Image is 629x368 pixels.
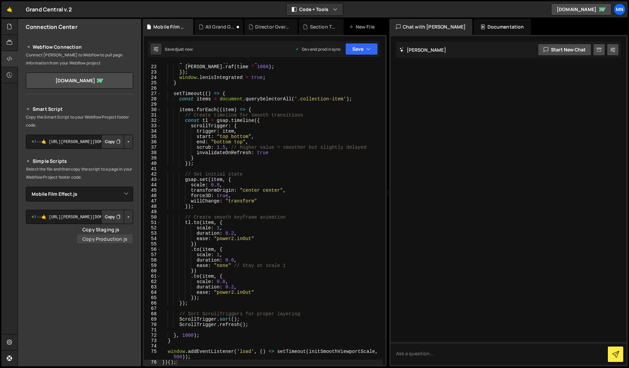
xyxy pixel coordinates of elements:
[101,135,133,149] div: Button group with nested dropdown
[144,236,161,241] div: 54
[26,157,133,165] h2: Simple Scripts
[144,258,161,263] div: 58
[144,252,161,258] div: 57
[144,220,161,225] div: 51
[144,301,161,306] div: 66
[144,123,161,129] div: 33
[144,102,161,107] div: 29
[144,290,161,295] div: 64
[349,24,377,30] div: New File
[26,113,133,129] p: Copy the Smart Script to your Webflow Project footer code.
[144,317,161,322] div: 69
[144,155,161,161] div: 39
[144,145,161,150] div: 37
[144,263,161,268] div: 59
[26,165,133,181] p: Select the file and then copy the script to a page in your Webflow Project footer code.
[144,182,161,188] div: 44
[144,338,161,343] div: 73
[144,311,161,317] div: 68
[77,234,133,244] a: Copy Production js
[614,3,626,15] a: MN
[144,188,161,193] div: 45
[144,198,161,204] div: 47
[144,172,161,177] div: 42
[144,349,161,360] div: 75
[144,91,161,96] div: 27
[345,43,378,55] button: Save
[144,295,161,301] div: 65
[144,247,161,252] div: 56
[144,204,161,209] div: 48
[144,177,161,182] div: 43
[144,343,161,349] div: 74
[295,46,341,52] div: Dev and prod in sync
[26,300,134,360] iframe: YouTube video player
[144,284,161,290] div: 63
[77,225,133,234] a: Copy Staging js
[310,24,336,30] div: Section Titles.js
[165,46,193,52] div: Saved
[144,360,161,365] div: 76
[144,70,161,75] div: 23
[144,225,161,231] div: 52
[286,3,343,15] button: Code + Tools
[144,161,161,166] div: 40
[26,210,133,224] textarea: <!--🤙 [URL][PERSON_NAME][DOMAIN_NAME]> <script>document.addEventListener("DOMContentLoaded", func...
[144,241,161,247] div: 55
[144,86,161,91] div: 26
[144,279,161,284] div: 62
[205,24,235,30] div: All Grand Gallery.js
[144,193,161,198] div: 46
[144,118,161,123] div: 32
[144,215,161,220] div: 50
[144,129,161,134] div: 34
[26,135,133,149] textarea: <!--🤙 [URL][PERSON_NAME][DOMAIN_NAME]> <script>document.addEventListener("DOMContentLoaded", func...
[144,306,161,311] div: 67
[144,80,161,86] div: 25
[551,3,612,15] a: [DOMAIN_NAME]
[144,139,161,145] div: 36
[144,268,161,274] div: 60
[144,64,161,70] div: 22
[1,1,18,17] a: 🤙
[474,19,530,35] div: Documentation
[144,333,161,338] div: 72
[26,5,72,13] div: Grand Central v.2
[144,107,161,112] div: 30
[144,274,161,279] div: 61
[144,209,161,215] div: 49
[177,46,193,52] div: just now
[144,231,161,236] div: 53
[255,24,290,30] div: Director Overlay System.js
[101,210,133,224] div: Button group with nested dropdown
[101,135,124,149] button: Copy
[144,134,161,139] div: 35
[26,23,77,31] h2: Connection Center
[26,43,133,51] h2: Webflow Connection
[144,327,161,333] div: 71
[26,105,133,113] h2: Smart Script
[26,73,133,89] a: [DOMAIN_NAME]
[144,166,161,172] div: 41
[399,47,446,53] h2: [PERSON_NAME]
[144,112,161,118] div: 31
[101,210,124,224] button: Copy
[153,24,185,30] div: Mobile Film Effect.js
[144,75,161,80] div: 24
[538,44,591,56] button: Start new chat
[26,51,133,67] p: Connect [PERSON_NAME] to Webflow to pull page information from your Webflow project
[26,235,134,295] iframe: YouTube video player
[144,322,161,327] div: 70
[144,96,161,102] div: 28
[389,19,473,35] div: Chat with [PERSON_NAME]
[144,150,161,155] div: 38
